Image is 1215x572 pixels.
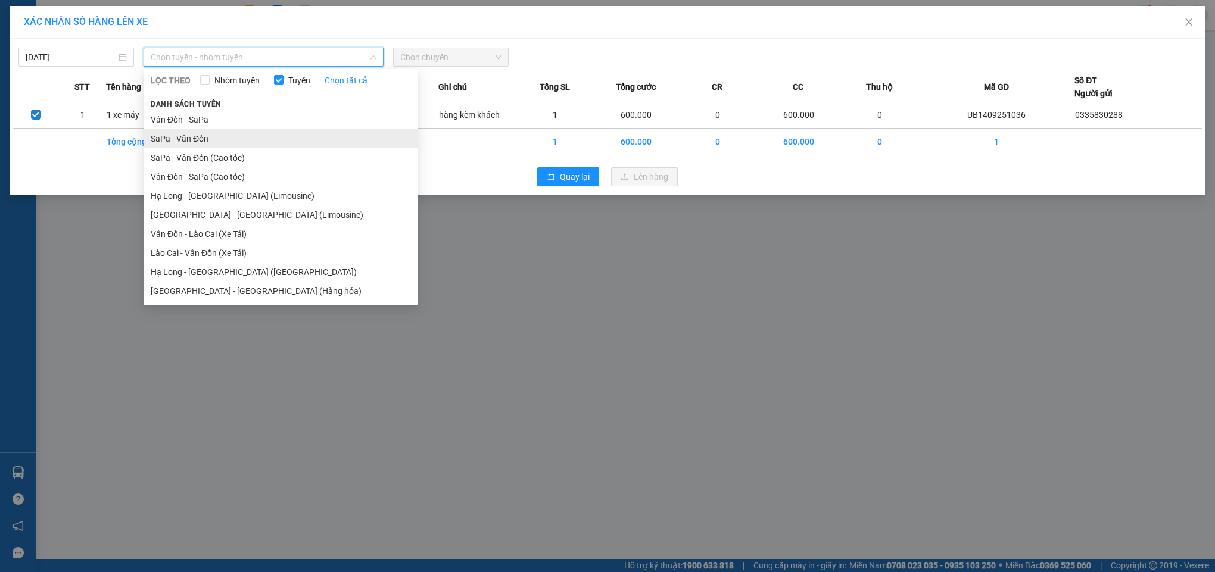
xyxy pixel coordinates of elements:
[547,173,555,182] span: rollback
[144,186,418,205] li: Hạ Long - [GEOGRAPHIC_DATA] (Limousine)
[611,167,678,186] button: uploadLên hàng
[1172,6,1205,39] button: Close
[1184,17,1194,27] span: close
[106,80,141,93] span: Tên hàng
[537,167,599,186] button: rollbackQuay lại
[24,16,148,27] span: XÁC NHẬN SỐ HÀNG LÊN XE
[793,80,803,93] span: CC
[144,243,418,262] li: Lào Cai - Vân Đồn (Xe Tải)
[678,129,756,155] td: 0
[151,74,191,87] span: LỌC THEO
[144,99,229,110] span: Danh sách tuyến
[144,282,418,301] li: [GEOGRAPHIC_DATA] - [GEOGRAPHIC_DATA] (Hàng hóa)
[840,101,918,129] td: 0
[1074,74,1113,100] div: Số ĐT Người gửi
[283,74,315,87] span: Tuyến
[712,80,722,93] span: CR
[144,110,418,129] li: Vân Đồn - SaPa
[560,170,590,183] span: Quay lại
[106,129,184,155] td: Tổng cộng
[60,101,107,129] td: 1
[918,129,1074,155] td: 1
[106,101,184,129] td: 1 xe máy
[26,51,116,64] input: 14/09/2025
[616,80,656,93] span: Tổng cước
[756,129,840,155] td: 600.000
[144,224,418,243] li: Vân Đồn - Lào Cai (Xe Tải)
[144,129,418,148] li: SaPa - Vân Đồn
[516,101,594,129] td: 1
[438,80,467,93] span: Ghi chú
[144,167,418,186] li: Vân Đồn - SaPa (Cao tốc)
[74,80,90,93] span: STT
[144,262,418,282] li: Hạ Long - [GEOGRAPHIC_DATA] ([GEOGRAPHIC_DATA])
[1075,110,1123,120] span: 0335830288
[594,129,678,155] td: 600.000
[516,129,594,155] td: 1
[594,101,678,129] td: 600.000
[984,80,1009,93] span: Mã GD
[918,101,1074,129] td: UB1409251036
[151,48,377,66] span: Chọn tuyến - nhóm tuyến
[540,80,570,93] span: Tổng SL
[144,205,418,224] li: [GEOGRAPHIC_DATA] - [GEOGRAPHIC_DATA] (Limousine)
[370,54,377,61] span: down
[400,48,501,66] span: Chọn chuyến
[325,74,367,87] a: Chọn tất cả
[866,80,893,93] span: Thu hộ
[144,148,418,167] li: SaPa - Vân Đồn (Cao tốc)
[678,101,756,129] td: 0
[438,101,516,129] td: hàng kèm khách
[210,74,264,87] span: Nhóm tuyến
[756,101,840,129] td: 600.000
[840,129,918,155] td: 0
